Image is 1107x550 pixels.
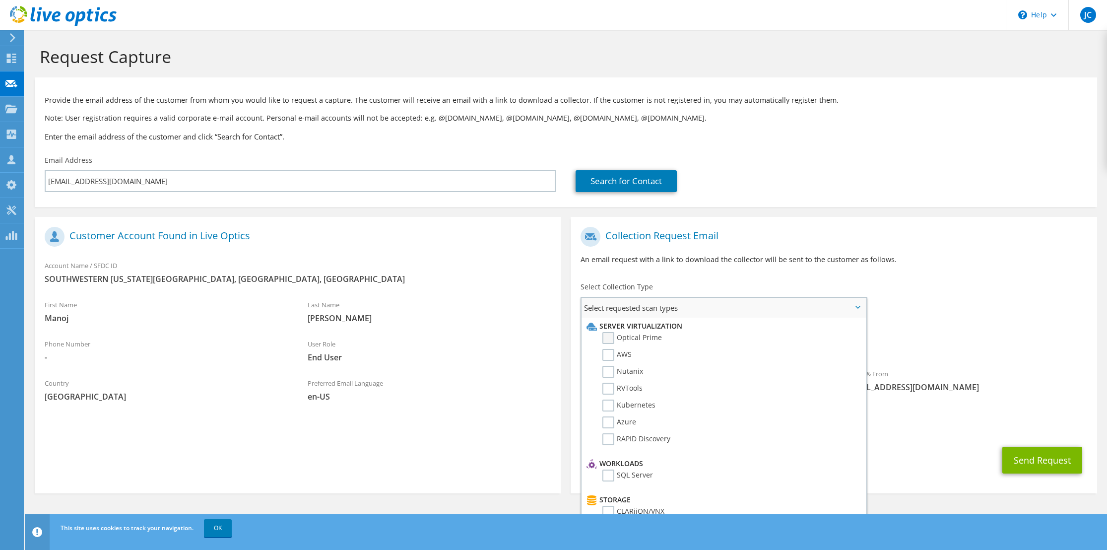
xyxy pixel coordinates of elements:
span: Manoj [45,313,288,324]
label: SQL Server [602,470,653,481]
li: Storage [584,494,861,506]
label: CLARiiON/VNX [602,506,664,518]
label: Select Collection Type [581,282,653,292]
div: Last Name [298,294,561,329]
h1: Request Capture [40,46,1087,67]
h1: Collection Request Email [581,227,1082,247]
div: Country [35,373,298,407]
div: Preferred Email Language [298,373,561,407]
button: Send Request [1002,447,1082,474]
span: Select requested scan types [582,298,866,318]
li: Workloads [584,458,861,470]
div: First Name [35,294,298,329]
p: Note: User registration requires a valid corporate e-mail account. Personal e-mail accounts will ... [45,113,1087,124]
p: An email request with a link to download the collector will be sent to the customer as follows. [581,254,1087,265]
h3: Enter the email address of the customer and click “Search for Contact”. [45,131,1087,142]
label: Kubernetes [602,400,655,412]
span: [GEOGRAPHIC_DATA] [45,391,288,402]
label: Azure [602,416,636,428]
div: CC & Reply To [571,403,1097,437]
label: RVTools [602,383,643,395]
a: Search for Contact [576,170,677,192]
a: OK [204,519,232,537]
label: Email Address [45,155,92,165]
div: Requested Collections [571,322,1097,358]
span: This site uses cookies to track your navigation. [61,524,194,532]
div: Account Name / SFDC ID [35,255,561,289]
svg: \n [1018,10,1027,19]
div: User Role [298,334,561,368]
label: RAPID Discovery [602,433,670,445]
li: Server Virtualization [584,320,861,332]
div: Phone Number [35,334,298,368]
p: Provide the email address of the customer from whom you would like to request a capture. The cust... [45,95,1087,106]
div: Sender & From [834,363,1097,398]
span: en-US [308,391,551,402]
span: [EMAIL_ADDRESS][DOMAIN_NAME] [844,382,1087,393]
label: AWS [602,349,632,361]
span: [PERSON_NAME] [308,313,551,324]
span: - [45,352,288,363]
span: SOUTHWESTERN [US_STATE][GEOGRAPHIC_DATA], [GEOGRAPHIC_DATA], [GEOGRAPHIC_DATA] [45,274,551,284]
span: End User [308,352,551,363]
span: JC [1080,7,1096,23]
label: Nutanix [602,366,643,378]
div: To [571,363,834,398]
label: Optical Prime [602,332,662,344]
h1: Customer Account Found in Live Optics [45,227,546,247]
